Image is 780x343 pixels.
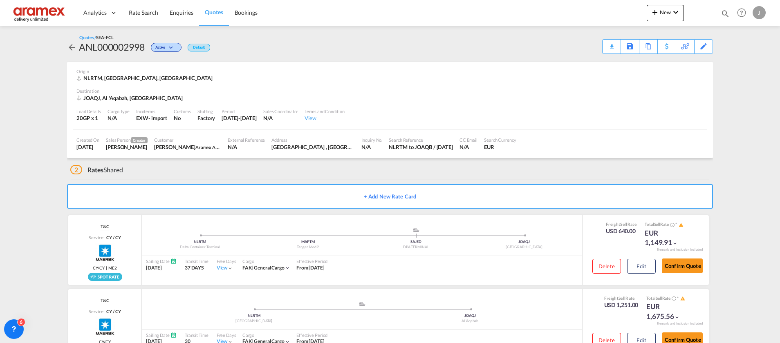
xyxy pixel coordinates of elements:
md-icon: icon-chevron-down [285,265,290,271]
div: Transit Time [185,258,208,264]
div: Viewicon-chevron-down [217,265,233,272]
md-icon: icon-download [607,41,616,47]
div: Sailing Date [146,332,177,338]
img: Spot_rate_rollable_v2.png [88,273,122,281]
div: 37 DAYS [185,265,208,272]
div: NLRTM, Rotterdam, Europe [76,74,215,82]
div: Delta Container Terminal [146,245,254,250]
button: Spot Rates are dynamic & can fluctuate with time [669,222,675,228]
md-icon: icon-alert [679,223,684,227]
div: Save As Template [621,40,639,53]
div: Remark and Inclusion included [651,247,709,252]
span: Enquiries [170,9,193,16]
div: 12 Aug 2025 [222,114,257,122]
div: From 12 Aug 2025 [296,265,325,272]
div: icon-arrow-left [67,40,79,53]
button: icon-alert [679,296,685,302]
div: [DATE] [146,265,177,272]
div: 12 Aug 2025 [76,143,99,151]
div: MAPTM [254,239,362,245]
span: Sell [654,222,661,227]
md-icon: assets/icons/custom/ship-fill.svg [357,302,367,306]
div: USD 640.00 [606,227,637,235]
div: Hanada Zoqash [154,143,221,151]
div: Destination [76,88,704,94]
div: EUR 1,149.91 [645,228,686,248]
div: Factory Stuffing [197,114,215,122]
div: Cargo [242,258,290,264]
button: + Add New Rate Card [67,184,713,209]
div: Janice Camporaso [106,143,148,151]
div: NLRTM [146,239,254,245]
div: 20GP x 1 [76,114,101,122]
div: DPA TERMINAL [362,245,470,250]
div: Address [271,137,355,143]
button: icon-alert [678,222,684,228]
div: Incoterms [136,108,167,114]
button: Delete [592,259,621,274]
span: Sell [656,296,662,301]
span: Help [735,6,749,20]
div: N/A [361,143,382,151]
img: Maersk Spot [95,243,115,263]
div: Free Days [217,258,236,264]
div: Help [735,6,753,20]
div: Search Currency [484,137,516,143]
div: Search Reference [389,137,453,143]
span: Rates [87,166,104,174]
span: Quotes [205,9,223,16]
md-icon: icon-magnify [721,9,730,18]
span: Subject to Remarks [675,222,678,227]
div: Change Status Here [145,40,184,53]
div: Created On [76,137,99,143]
div: CC Email [459,137,477,143]
md-icon: icon-chevron-down [672,241,678,246]
span: FAK [242,265,254,271]
div: Freight Rate [604,295,639,301]
div: Sales Person [106,137,148,143]
span: From [DATE] [296,265,325,271]
div: No [174,114,191,122]
div: general cargo [242,265,285,272]
div: Freight Rate [606,221,637,227]
div: Transit Time [185,332,208,338]
div: USD 1,251.00 [604,301,639,309]
div: View [305,114,344,122]
div: Tanger Med 2 [254,245,362,250]
div: N/A [108,114,130,122]
div: Total Rate [645,221,686,228]
div: J [753,6,766,19]
div: Change Status Here [151,43,182,52]
div: NLRTM [146,313,362,318]
md-icon: icon-plus 400-fg [650,7,660,17]
div: Origin [76,68,704,74]
div: [GEOGRAPHIC_DATA] [146,318,362,324]
button: icon-plus 400-fgNewicon-chevron-down [647,5,684,21]
div: Rollable available [88,273,122,281]
div: EUR 1,675.56 [646,302,687,321]
div: ANL000002998 [79,40,145,53]
span: Rate Search [129,9,158,16]
span: SEA-FCL [96,35,113,40]
span: Analytics [83,9,107,17]
div: - import [148,114,167,122]
span: Service: [89,308,104,314]
span: Bookings [235,9,258,16]
div: Al 'Aqabah [362,318,578,324]
div: JOAQJ [470,239,578,245]
div: SAJED [362,239,470,245]
div: Remark and Inclusion included [651,321,709,326]
span: CY/CY [93,265,105,271]
div: N/A [228,143,265,151]
div: Period [222,108,257,114]
div: Terms and Condition [305,108,344,114]
div: Shared [70,165,123,174]
button: Edit [627,259,656,274]
div: JOAQJ, Al 'Aqabah, Middle East [76,94,184,102]
span: Creator [131,137,148,143]
div: Inquiry No. [361,137,382,143]
div: Amman , Jordan [271,143,355,151]
div: Cargo Type [108,108,130,114]
div: N/A [459,143,477,151]
span: NLRTM, [GEOGRAPHIC_DATA], [GEOGRAPHIC_DATA] [83,75,213,81]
